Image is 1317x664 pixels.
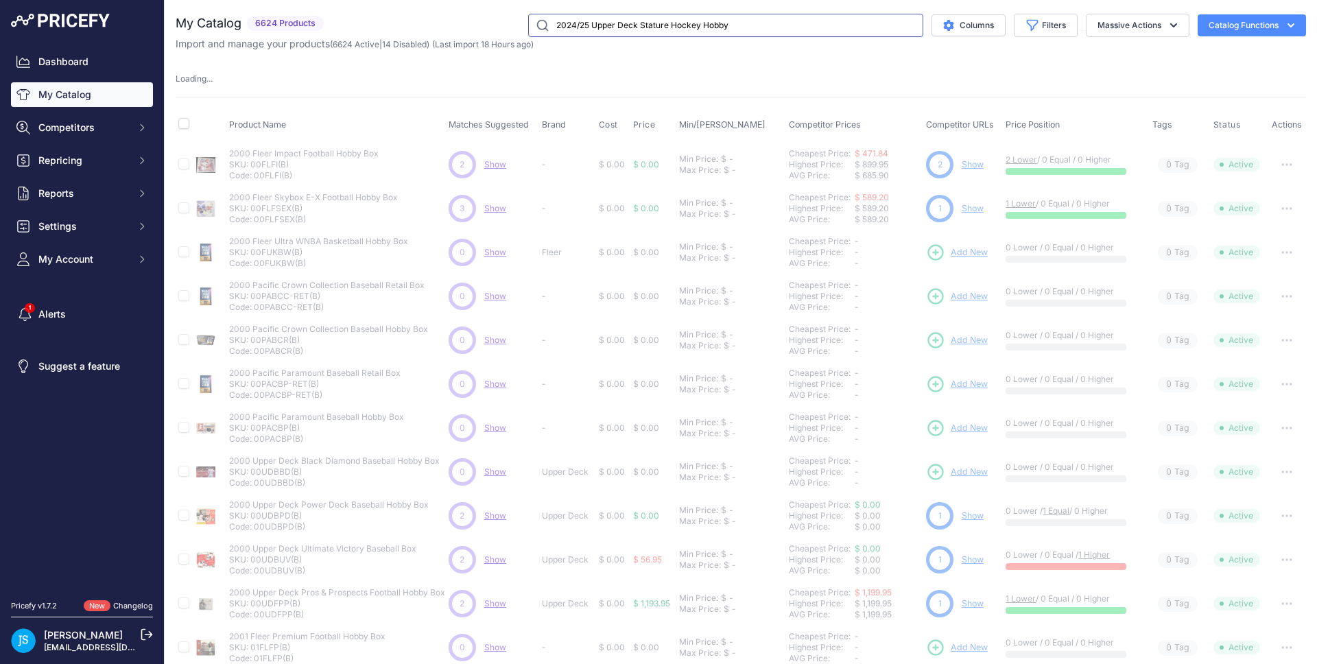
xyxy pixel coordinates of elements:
[951,290,988,303] span: Add New
[855,214,921,225] div: $ 589.20
[460,510,464,522] span: 2
[460,334,465,346] span: 0
[1166,378,1172,391] span: 0
[229,258,408,269] p: Code: 00FUKBW(B)
[484,159,506,169] span: Show
[789,379,855,390] div: Highest Price:
[599,119,618,130] span: Cost
[962,510,984,521] a: Show
[1006,418,1138,429] p: 0 Lower / 0 Equal / 0 Higher
[789,477,855,488] div: AVG Price:
[1006,593,1036,604] a: 1 Lower
[633,335,659,345] span: $ 0.00
[206,73,213,84] span: ...
[633,119,656,130] span: Price
[855,466,859,477] span: -
[229,170,379,181] p: Code: 00FLFI(B)
[855,368,859,378] span: -
[1078,549,1110,560] a: 1 Higher
[113,601,153,610] a: Changelog
[721,154,726,165] div: $
[789,335,855,346] div: Highest Price:
[1213,246,1260,259] span: Active
[484,203,506,213] a: Show
[38,252,128,266] span: My Account
[1006,198,1036,209] a: 1 Lower
[229,148,379,159] p: 2000 Fleer Impact Football Hobby Box
[484,423,506,433] a: Show
[1152,119,1172,130] span: Tags
[932,14,1006,36] button: Columns
[1006,119,1060,130] span: Price Position
[11,148,153,173] button: Repricing
[1166,510,1172,523] span: 0
[721,505,726,516] div: $
[951,378,988,391] span: Add New
[855,324,859,334] span: -
[1158,333,1198,348] span: Tag
[229,236,408,247] p: 2000 Fleer Ultra WNBA Basketball Hobby Box
[11,115,153,140] button: Competitors
[229,291,425,302] p: SKU: 00PABCC-RET(B)
[460,466,465,478] span: 0
[1158,157,1198,173] span: Tag
[726,461,733,472] div: -
[1166,290,1172,303] span: 0
[1158,201,1198,217] span: Tag
[789,423,855,434] div: Highest Price:
[724,472,729,483] div: $
[679,285,718,296] div: Min Price:
[1006,330,1138,341] p: 0 Lower / 0 Equal / 0 Higher
[855,412,859,422] span: -
[855,587,892,597] a: $ 1,199.95
[726,154,733,165] div: -
[633,291,659,301] span: $ 0.00
[229,499,429,510] p: 2000 Upper Deck Power Deck Baseball Hobby Box
[599,203,625,213] span: $ 0.00
[1272,119,1302,130] span: Actions
[484,598,506,608] a: Show
[484,335,506,345] a: Show
[229,510,429,521] p: SKU: 00UDBPD(B)
[229,119,286,130] span: Product Name
[229,214,398,225] p: Code: 00FLFSEX(B)
[11,49,153,74] a: Dashboard
[926,418,988,438] a: Add New
[1166,422,1172,435] span: 0
[38,121,128,134] span: Competitors
[229,412,404,423] p: 2000 Pacific Paramount Baseball Hobby Box
[542,423,593,434] p: -
[789,455,851,466] a: Cheapest Price:
[724,252,729,263] div: $
[1213,377,1260,391] span: Active
[1213,333,1260,347] span: Active
[1166,334,1172,347] span: 0
[789,203,855,214] div: Highest Price:
[1158,464,1198,480] span: Tag
[855,477,859,488] span: -
[729,165,736,176] div: -
[1006,154,1138,165] p: / 0 Equal / 0 Higher
[484,510,506,521] a: Show
[679,241,718,252] div: Min Price:
[599,379,625,389] span: $ 0.00
[789,302,855,313] div: AVG Price:
[855,499,881,510] a: $ 0.00
[789,346,855,357] div: AVG Price:
[729,252,736,263] div: -
[789,412,851,422] a: Cheapest Price:
[1213,202,1260,215] span: Active
[229,379,401,390] p: SKU: 00PACBP-RET(B)
[44,642,187,652] a: [EMAIL_ADDRESS][DOMAIN_NAME]
[679,384,721,395] div: Max Price:
[633,159,659,169] span: $ 0.00
[11,214,153,239] button: Settings
[1043,506,1069,516] a: 1 Equal
[789,247,855,258] div: Highest Price:
[962,554,984,565] a: Show
[789,119,861,130] span: Competitor Prices
[789,214,855,225] div: AVG Price:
